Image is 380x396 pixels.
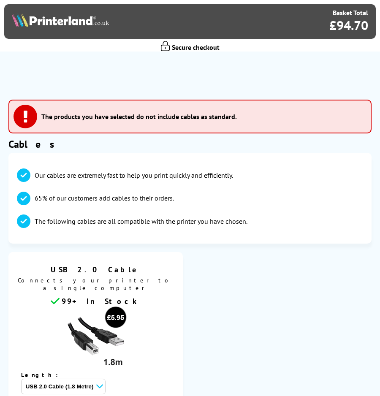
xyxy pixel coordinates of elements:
[41,112,237,121] h3: The products you have selected do not include cables as standard.
[35,171,233,180] p: Our cables are extremely fast to help you print quickly and efficiently.
[35,193,174,203] p: 65% of our customers add cables to their orders.
[35,217,247,226] p: The following cables are all compatible with the printer you have chosen.
[21,371,66,379] span: Length:
[62,296,140,306] span: 99+ In Stock
[161,41,220,52] span: Secure checkout
[12,13,109,27] img: Printerland Logo
[15,265,176,274] span: USB 2.0 Cable
[333,8,368,17] div: Basket Total
[13,274,179,296] span: Connects your printer to a single computer
[64,306,127,369] img: usb cable
[329,17,368,33] a: £94.70
[8,138,372,151] h1: Cables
